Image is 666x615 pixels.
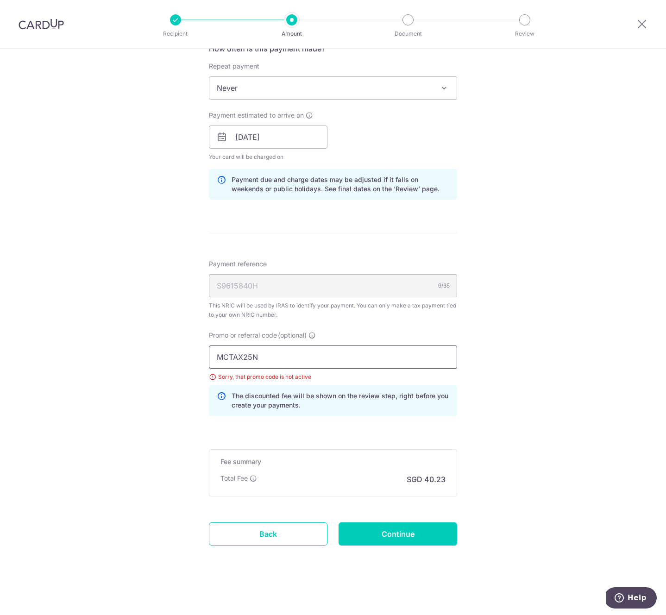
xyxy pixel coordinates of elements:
[374,29,442,38] p: Document
[258,29,326,38] p: Amount
[407,474,446,485] p: SGD 40.23
[490,29,559,38] p: Review
[209,111,304,120] span: Payment estimated to arrive on
[141,29,210,38] p: Recipient
[232,391,449,410] p: The discounted fee will be shown on the review step, right before you create your payments.
[209,126,327,149] input: DD / MM / YYYY
[209,62,259,71] label: Repeat payment
[209,76,457,100] span: Never
[606,587,657,610] iframe: Opens a widget where you can find more information
[209,152,327,162] span: Your card will be charged on
[278,331,307,340] span: (optional)
[438,281,450,290] div: 9/35
[220,457,446,466] h5: Fee summary
[220,474,248,483] p: Total Fee
[19,19,64,30] img: CardUp
[209,522,327,546] a: Back
[209,77,457,99] span: Never
[232,175,449,194] p: Payment due and charge dates may be adjusted if it falls on weekends or public holidays. See fina...
[209,301,457,320] div: This NRIC will be used by IRAS to identify your payment. You can only make a tax payment tied to ...
[209,259,267,269] span: Payment reference
[339,522,457,546] input: Continue
[209,372,457,382] div: Sorry, that promo code is not active
[209,43,457,54] h5: How often is this payment made?
[209,331,277,340] span: Promo or referral code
